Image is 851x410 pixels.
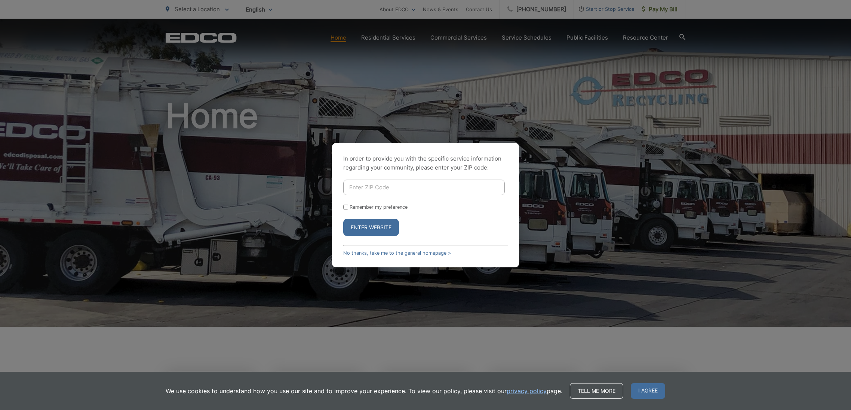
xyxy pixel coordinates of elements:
label: Remember my preference [350,204,408,210]
span: I agree [631,383,665,399]
input: Enter ZIP Code [343,180,505,195]
p: In order to provide you with the specific service information regarding your community, please en... [343,154,508,172]
a: privacy policy [507,386,547,395]
a: Tell me more [570,383,623,399]
a: No thanks, take me to the general homepage > [343,250,451,256]
button: Enter Website [343,219,399,236]
p: We use cookies to understand how you use our site and to improve your experience. To view our pol... [166,386,562,395]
